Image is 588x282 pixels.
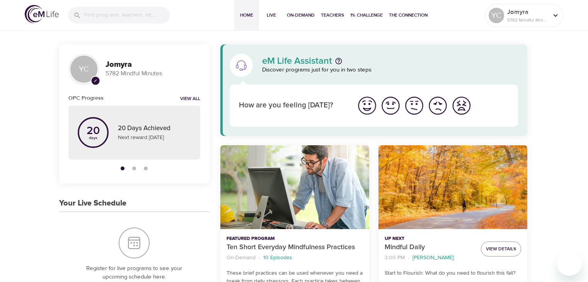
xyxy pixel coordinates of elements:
[380,95,401,116] img: good
[486,245,516,253] span: View Details
[385,235,475,242] p: Up Next
[355,94,379,117] button: I'm feeling great
[118,124,191,134] p: 20 Days Achieved
[507,7,548,17] p: Jomyra
[489,8,504,23] div: YC
[227,254,256,262] p: On-Demand
[106,69,200,78] p: 5782 Mindful Minutes
[87,136,100,139] p: days
[75,264,194,282] p: Register for live programs to see your upcoming schedule here.
[408,253,409,263] li: ·
[426,94,450,117] button: I'm feeling bad
[379,94,402,117] button: I'm feeling good
[450,94,473,117] button: I'm feeling worst
[262,66,518,75] p: Discover programs just for you in two steps
[119,228,150,258] img: Your Live Schedule
[287,11,315,19] span: On-Demand
[385,269,521,277] p: Start to Flourish: What do you need to flourish this fall?
[68,54,99,85] div: YC
[378,145,527,229] button: Mindful Daily
[84,7,170,24] input: Find programs, teachers, etc...
[259,253,260,263] li: ·
[227,235,363,242] p: Featured Program
[427,95,448,116] img: bad
[385,253,475,263] nav: breadcrumb
[389,11,428,19] span: The Connection
[404,95,425,116] img: ok
[507,17,548,24] p: 5782 Mindful Minutes
[385,254,405,262] p: 3:00 PM
[25,5,59,23] img: logo
[262,11,281,19] span: Live
[356,95,378,116] img: great
[385,242,475,253] p: Mindful Daily
[227,242,363,253] p: Ten Short Everyday Mindfulness Practices
[220,145,369,229] button: Ten Short Everyday Mindfulness Practices
[412,254,453,262] p: [PERSON_NAME]
[350,11,383,19] span: 1% Challenge
[106,60,200,69] h3: Jomyra
[87,126,100,136] p: 20
[239,100,346,111] p: How are you feeling [DATE]?
[481,241,521,257] button: View Details
[237,11,256,19] span: Home
[557,251,582,276] iframe: Button to launch messaging window
[68,94,104,102] h6: OPC Progress
[321,11,344,19] span: Teachers
[59,199,126,208] h3: Your Live Schedule
[451,95,472,116] img: worst
[262,56,332,66] p: eM Life Assistant
[118,134,191,142] p: Next reward [DATE]
[235,59,247,71] img: eM Life Assistant
[263,254,292,262] p: 10 Episodes
[402,94,426,117] button: I'm feeling ok
[227,253,363,263] nav: breadcrumb
[180,96,200,102] a: View all notifications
